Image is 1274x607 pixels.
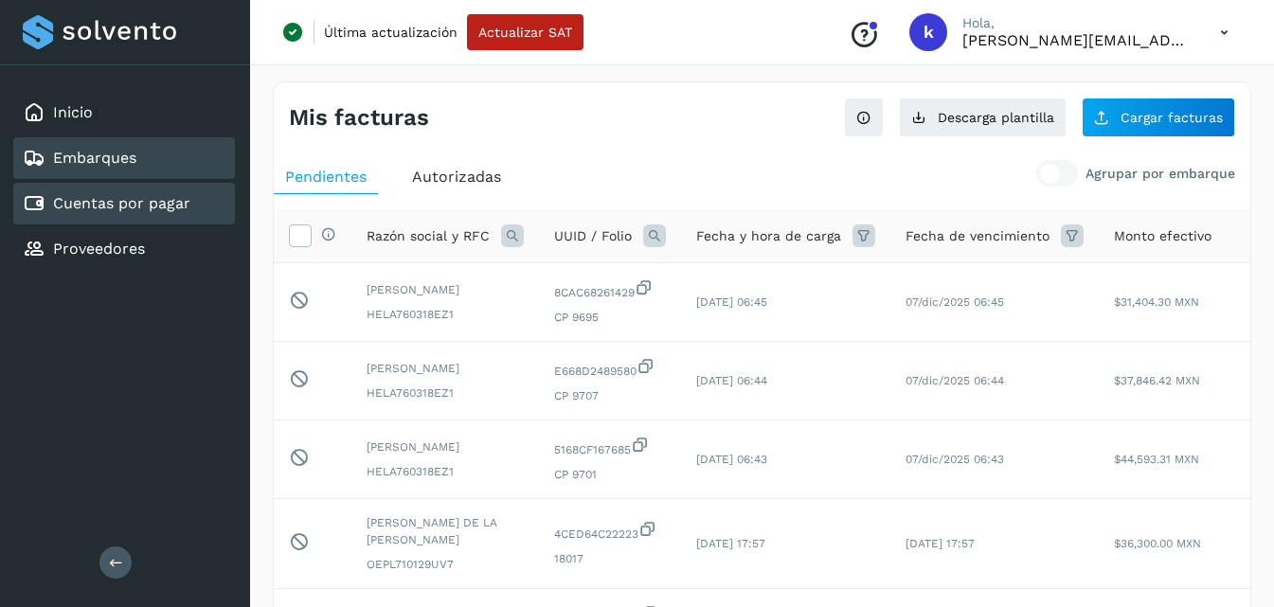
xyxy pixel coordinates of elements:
span: [DATE] 06:44 [696,374,767,387]
span: 18017 [554,550,666,567]
span: [DATE] 06:43 [696,453,767,466]
div: Embarques [13,137,235,179]
span: Actualizar SAT [478,26,572,39]
a: Proveedores [53,240,145,258]
span: Descarga plantilla [938,111,1054,124]
span: 8CAC68261429 [554,278,666,301]
span: 4CED64C22223 [554,520,666,543]
span: OEPL710129UV7 [367,556,524,573]
h4: Mis facturas [289,104,429,132]
span: 07/dic/2025 06:44 [906,374,1004,387]
span: CP 9707 [554,387,666,404]
div: Proveedores [13,228,235,270]
span: HELA760318EZ1 [367,384,524,402]
p: Hola, [962,15,1190,31]
a: Inicio [53,103,93,121]
span: [PERSON_NAME] [367,438,524,455]
span: [DATE] 17:57 [696,537,765,550]
div: Inicio [13,92,235,134]
p: karla@metaleslozano.com.mx [962,31,1190,49]
span: HELA760318EZ1 [367,306,524,323]
p: Última actualización [324,24,458,41]
span: HELA760318EZ1 [367,463,524,480]
span: 07/dic/2025 06:43 [906,453,1004,466]
span: Fecha y hora de carga [696,226,841,246]
span: 07/dic/2025 06:45 [906,295,1004,309]
span: $44,593.31 MXN [1114,453,1199,466]
span: 5168CF167685 [554,436,666,458]
span: Cargar facturas [1121,111,1223,124]
span: [PERSON_NAME] [367,360,524,377]
button: Actualizar SAT [467,14,583,50]
span: Pendientes [285,168,367,186]
a: Cuentas por pagar [53,194,190,212]
span: [DATE] 06:45 [696,295,767,309]
span: Razón social y RFC [367,226,490,246]
span: [PERSON_NAME] DE LA [PERSON_NAME] [367,514,524,548]
div: Cuentas por pagar [13,183,235,224]
span: [PERSON_NAME] [367,281,524,298]
span: E668D2489580 [554,357,666,380]
button: Cargar facturas [1082,98,1235,137]
span: Fecha de vencimiento [906,226,1050,246]
p: Agrupar por embarque [1086,166,1235,182]
span: $36,300.00 MXN [1114,537,1201,550]
span: $37,846.42 MXN [1114,374,1200,387]
button: Descarga plantilla [899,98,1067,137]
span: Autorizadas [412,168,501,186]
span: [DATE] 17:57 [906,537,975,550]
span: Monto efectivo [1114,226,1211,246]
span: $31,404.30 MXN [1114,295,1199,309]
span: UUID / Folio [554,226,632,246]
span: CP 9701 [554,466,666,483]
span: CP 9695 [554,309,666,326]
a: Embarques [53,149,136,167]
